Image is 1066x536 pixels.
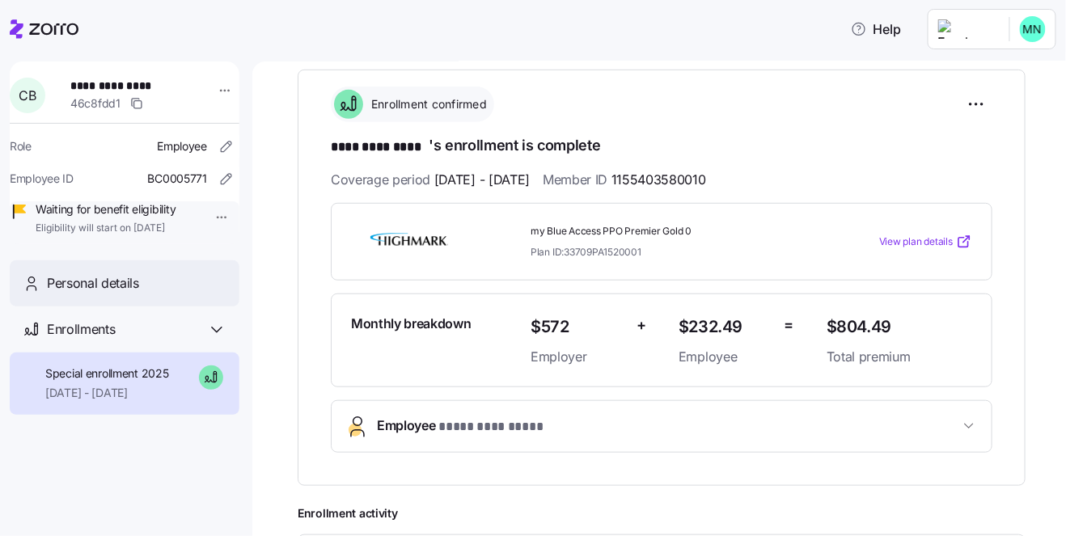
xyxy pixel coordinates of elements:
[879,234,953,250] span: View plan details
[611,170,706,190] span: 1155403580010
[851,19,902,39] span: Help
[938,19,996,39] img: Employer logo
[351,314,472,334] span: Monthly breakdown
[679,347,772,367] span: Employee
[827,347,972,367] span: Total premium
[45,365,169,382] span: Special enrollment 2025
[19,89,36,102] span: C B
[10,171,74,187] span: Employee ID
[366,96,487,112] span: Enrollment confirmed
[70,95,121,112] span: 46c8fdd1
[157,138,207,154] span: Employee
[434,170,530,190] span: [DATE] - [DATE]
[331,170,530,190] span: Coverage period
[531,225,814,238] span: my Blue Access PPO Premier Gold 0
[879,234,972,250] a: View plan details
[543,170,706,190] span: Member ID
[531,314,624,340] span: $572
[45,385,169,401] span: [DATE] - [DATE]
[47,319,115,340] span: Enrollments
[531,347,624,367] span: Employer
[827,314,972,340] span: $804.49
[298,505,1026,521] span: Enrollment activity
[331,135,992,158] h1: 's enrollment is complete
[679,314,772,340] span: $232.49
[47,273,139,293] span: Personal details
[36,222,176,235] span: Eligibility will start on [DATE]
[377,416,544,437] span: Employee
[148,171,207,187] span: BC0005771
[351,223,467,260] img: Highmark BlueCross BlueShield
[637,314,646,337] span: +
[531,245,641,259] span: Plan ID: 33709PA1520001
[838,13,915,45] button: Help
[1020,16,1046,42] img: b0ee0d05d7ad5b312d7e0d752ccfd4ca
[36,201,176,217] span: Waiting for benefit eligibility
[785,314,794,337] span: =
[10,138,32,154] span: Role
